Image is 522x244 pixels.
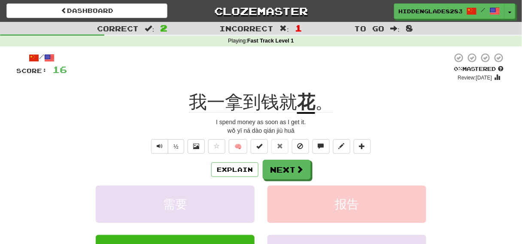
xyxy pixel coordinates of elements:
[295,23,302,33] span: 1
[97,24,139,33] span: Correct
[180,3,341,18] a: Clozemaster
[16,126,506,135] div: wǒ yī ná dào qián jiù huā
[52,64,67,75] span: 16
[16,118,506,126] div: I spend money as soon as I get it.
[280,25,289,32] span: :
[189,92,297,113] span: 我一拿到钱就
[335,198,359,211] span: 报告
[391,25,400,32] span: :
[315,92,333,113] span: 。
[454,65,463,72] span: 0 %
[354,139,371,154] button: Add to collection (alt+a)
[267,186,426,223] button: 报告
[188,139,205,154] button: Show image (alt+x)
[313,139,330,154] button: Discuss sentence (alt+u)
[406,23,413,33] span: 8
[394,3,505,19] a: HiddenGlade8283 /
[458,75,492,81] small: Review: [DATE]
[399,7,462,15] span: HiddenGlade8283
[452,65,506,73] div: Mastered
[6,3,167,18] a: Dashboard
[168,139,184,154] button: ½
[333,139,350,154] button: Edit sentence (alt+d)
[481,7,486,13] span: /
[211,162,258,177] button: Explain
[151,139,168,154] button: Play sentence audio (ctl+space)
[229,139,247,154] button: 🧠
[263,160,311,180] button: Next
[271,139,288,154] button: Reset to 0% Mastered (alt+r)
[292,139,309,154] button: Ignore sentence (alt+i)
[208,139,225,154] button: Favorite sentence (alt+f)
[220,24,274,33] span: Incorrect
[163,198,187,211] span: 需要
[247,38,294,44] strong: Fast Track Level 1
[355,24,385,33] span: To go
[16,67,47,74] span: Score:
[251,139,268,154] button: Set this sentence to 100% Mastered (alt+m)
[297,92,315,114] u: 花
[145,25,155,32] span: :
[160,23,167,33] span: 2
[16,52,67,63] div: /
[149,139,184,154] div: Text-to-speech controls
[96,186,255,223] button: 需要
